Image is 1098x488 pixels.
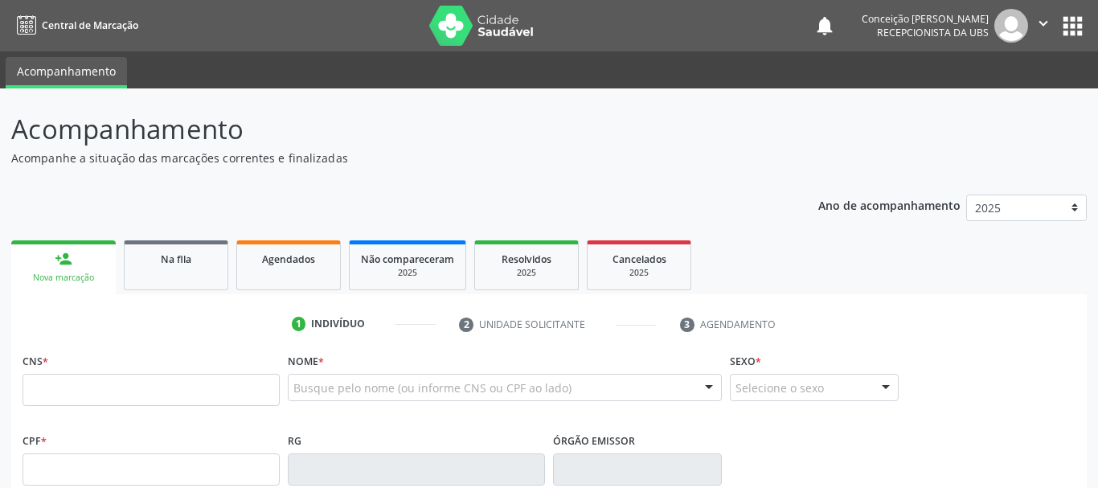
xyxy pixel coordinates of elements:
span: Busque pelo nome (ou informe CNS ou CPF ao lado) [293,379,572,396]
label: Órgão emissor [553,429,635,453]
span: Cancelados [613,252,666,266]
p: Acompanhe a situação das marcações correntes e finalizadas [11,150,764,166]
div: 1 [292,317,306,331]
span: Recepcionista da UBS [877,26,989,39]
a: Acompanhamento [6,57,127,88]
div: 2025 [361,267,454,279]
label: CNS [23,349,48,374]
span: Central de Marcação [42,18,138,32]
label: Sexo [730,349,761,374]
div: Nova marcação [23,272,104,284]
button: notifications [813,14,836,37]
button:  [1028,9,1059,43]
a: Central de Marcação [11,12,138,39]
i:  [1034,14,1052,32]
div: person_add [55,250,72,268]
button: apps [1059,12,1087,40]
div: Indivíduo [311,317,365,331]
span: Agendados [262,252,315,266]
div: 2025 [486,267,567,279]
label: Nome [288,349,324,374]
p: Ano de acompanhamento [818,195,961,215]
div: Conceição [PERSON_NAME] [862,12,989,26]
label: RG [288,429,301,453]
p: Acompanhamento [11,109,764,150]
span: Na fila [161,252,191,266]
span: Não compareceram [361,252,454,266]
img: img [994,9,1028,43]
span: Resolvidos [502,252,551,266]
span: Selecione o sexo [735,379,824,396]
div: 2025 [599,267,679,279]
